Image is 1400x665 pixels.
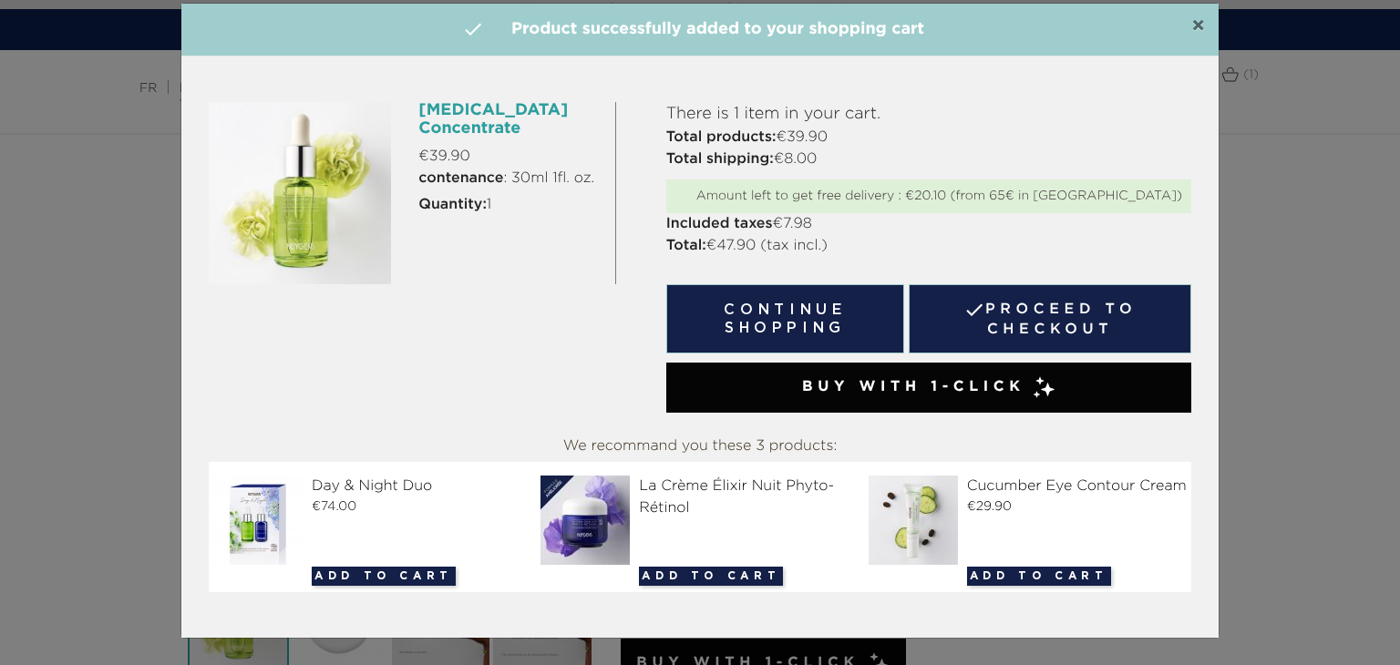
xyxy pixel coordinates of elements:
h4: Product successfully added to your shopping cart [195,17,1205,42]
div: €74.00 [213,497,531,517]
strong: Total: [666,239,706,253]
div: Cucumber Eye Contour Cream [869,476,1187,497]
div: €29.90 [869,497,1187,517]
button: Add to cart [312,567,456,586]
strong: Total products: [666,130,777,145]
button: Add to cart [639,567,783,586]
div: We recommand you these 3 products: [209,431,1191,462]
strong: Included taxes [666,217,773,231]
button: Add to cart [967,567,1111,586]
strong: contenance [418,171,503,186]
button: Continue shopping [666,284,905,353]
p: €47.90 (tax incl.) [666,235,1191,257]
a: Proceed to checkout [909,284,1191,353]
p: €39.90 [418,146,601,168]
p: 1 [418,194,601,216]
i:  [462,18,484,40]
span: × [1191,15,1205,37]
img: Day & Night Duo [213,476,310,565]
h6: [MEDICAL_DATA] Concentrate [418,102,601,138]
img: La Crème Élixir Nuit Phyto-Rétinol [540,476,637,565]
p: €7.98 [666,213,1191,235]
div: Day & Night Duo [213,476,531,497]
strong: Total shipping: [666,152,774,167]
p: There is 1 item in your cart. [666,102,1191,127]
img: Cucumber Eye Contour Cream [869,476,965,565]
p: €8.00 [666,148,1191,170]
div: La Crème Élixir Nuit Phyto-Rétinol [540,476,859,519]
p: €39.90 [666,127,1191,148]
strong: Quantity: [418,198,487,212]
div: Amount left to get free delivery : €20.10 (from 65€ in [GEOGRAPHIC_DATA]) [675,189,1182,204]
span: : 30ml 1fl. oz. [418,168,594,189]
button: Close [1191,15,1205,37]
